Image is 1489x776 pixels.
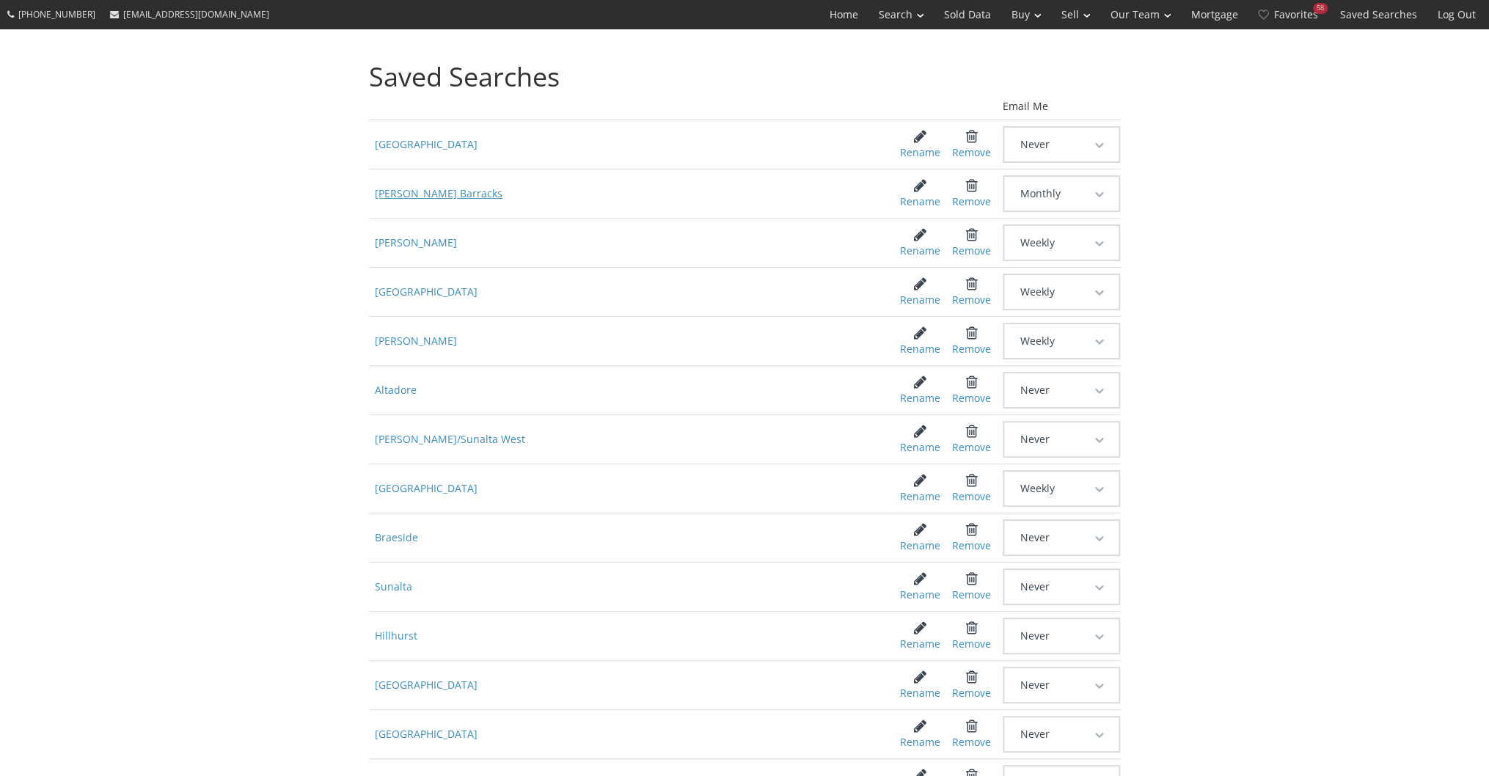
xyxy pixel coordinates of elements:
span: [PERSON_NAME] [369,230,878,256]
div: Rename [900,293,940,307]
div: Rename [900,538,940,553]
div: Rename [900,244,940,258]
span: Hillhurst [369,623,878,649]
button: Never [1004,521,1119,554]
button: Never [1004,668,1119,702]
span: Altadore [369,377,878,403]
div: Rename [900,489,940,504]
span: [GEOGRAPHIC_DATA] [369,279,878,305]
div: Remove [951,686,992,700]
div: Rename [900,342,940,356]
span: [EMAIL_ADDRESS][DOMAIN_NAME] [123,8,269,21]
button: Never [1004,717,1119,751]
button: Weekly [1004,324,1119,358]
span: [PERSON_NAME] [369,328,878,354]
div: Remove [951,489,992,504]
h1: Saved Searches [369,62,1120,92]
button: Never [1004,422,1119,456]
div: Email Me [1003,99,1120,114]
button: Weekly [1004,226,1119,260]
div: Rename [900,686,940,700]
div: Rename [900,145,940,160]
button: Weekly [1004,275,1119,309]
div: Remove [951,293,992,307]
div: Rename [900,194,940,209]
div: Rename [900,735,940,750]
button: Weekly [1004,472,1119,505]
div: Remove [951,391,992,406]
div: Remove [951,588,992,602]
div: Rename [900,391,940,406]
button: Never [1004,619,1119,653]
div: Remove [951,538,992,553]
span: Braeside [369,524,878,551]
div: Rename [900,637,940,651]
span: [GEOGRAPHIC_DATA] [369,131,878,158]
div: Rename [900,440,940,455]
span: [GEOGRAPHIC_DATA] [369,721,878,747]
button: Never [1004,570,1119,604]
div: Remove [951,194,992,209]
button: Monthly [1004,177,1119,211]
a: [EMAIL_ADDRESS][DOMAIN_NAME] [103,1,277,28]
span: [GEOGRAPHIC_DATA] [369,475,878,502]
div: Remove [951,440,992,455]
div: Remove [951,244,992,258]
div: Remove [951,637,992,651]
div: 58 [1313,3,1328,14]
span: [PERSON_NAME] Barracks [369,180,878,207]
span: Sunalta [369,574,878,600]
span: [GEOGRAPHIC_DATA] [369,672,878,698]
div: Rename [900,588,940,602]
button: Never [1004,128,1119,161]
div: Remove [951,735,992,750]
span: [PHONE_NUMBER] [18,8,95,21]
div: Remove [951,342,992,356]
div: Remove [951,145,992,160]
button: Never [1004,373,1119,407]
span: [PERSON_NAME]/Sunalta West [369,426,878,453]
